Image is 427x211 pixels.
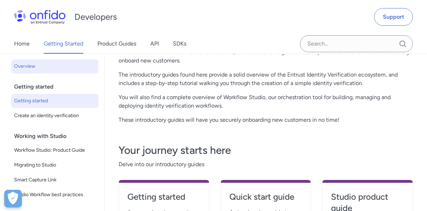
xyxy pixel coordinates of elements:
span: Workflow Studio: Product Guide [14,146,96,155]
input: Onfido search input field [300,35,413,52]
h4: Quick start guide [229,191,302,203]
h4: Getting started [127,191,200,203]
span: Getting started [14,97,96,105]
a: Workflow Studio: Product Guide [11,143,98,157]
div: Working with Studio [14,129,101,143]
span: Smart Capture Link [14,176,96,184]
a: Quick start guide [229,191,302,208]
div: Getting started [14,80,101,94]
p: The introductory guides found here provide a solid overview of the Entrust Identity Verification ... [119,71,413,88]
a: SDKs [173,34,186,54]
a: Overview [11,59,98,73]
a: Getting Started [44,34,83,54]
a: Product Guides [97,34,136,54]
p: These introductory guides will have you securely onboarding new customers in no time! [119,116,413,124]
a: Create an identity verification [11,109,98,123]
a: Smart Capture Link [11,173,98,187]
div: Cookie Preferences [4,190,22,207]
h1: Developers [74,11,117,23]
img: Onfido Logo [14,10,66,24]
button: Open Preferences [4,190,22,207]
a: Studio Workflow best practices [11,188,98,202]
span: Delve into our introductory guides [119,160,413,169]
a: Migrating to Studio [11,158,98,172]
span: Migrating to Studio [14,161,96,169]
h3: Your journey starts here [119,143,413,157]
span: Studio Workflow best practices [14,191,96,199]
p: You will also find a complete overview of Workflow Studio, our orchestration tool for building, m... [119,93,413,110]
a: API [150,34,159,54]
a: Getting started [11,94,98,108]
a: Support [374,8,413,26]
a: Home [14,34,30,54]
span: Overview [14,62,96,71]
span: Create an identity verification [14,111,96,120]
a: Getting started [127,191,200,208]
